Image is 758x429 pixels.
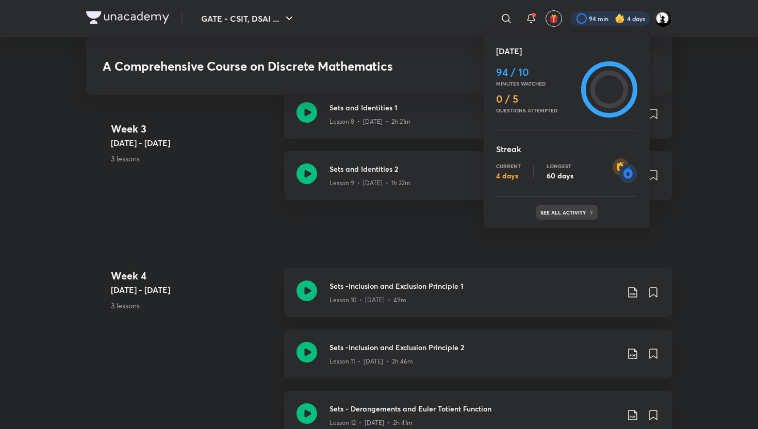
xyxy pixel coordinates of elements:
p: See all activity [540,209,588,216]
p: Longest [547,163,573,169]
img: streak [613,158,637,183]
p: Minutes watched [496,80,577,87]
h4: 94 / 10 [496,66,577,78]
h4: 0 / 5 [496,93,577,105]
p: Questions attempted [496,107,577,113]
h5: Streak [496,143,637,155]
p: 4 days [496,171,521,180]
p: 60 days [547,171,573,180]
h5: [DATE] [496,45,637,57]
p: Current [496,163,521,169]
